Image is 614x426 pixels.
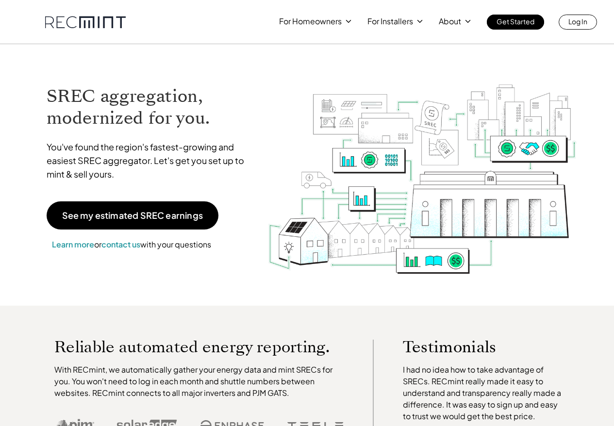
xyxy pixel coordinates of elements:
a: Get Started [487,15,544,30]
p: With RECmint, we automatically gather your energy data and mint SRECs for you. You won't need to ... [54,364,344,399]
p: Log In [568,15,587,28]
p: Testimonials [403,340,548,354]
p: For Homeowners [279,15,342,28]
img: RECmint value cycle [267,59,577,277]
p: You've found the region's fastest-growing and easiest SREC aggregator. Let's get you set up to mi... [47,140,253,181]
a: contact us [101,239,140,249]
p: About [439,15,461,28]
a: Log In [559,15,597,30]
a: Learn more [52,239,94,249]
p: or with your questions [47,238,216,251]
p: Reliable automated energy reporting. [54,340,344,354]
p: See my estimated SREC earnings [62,211,203,220]
p: Get Started [497,15,534,28]
p: For Installers [367,15,413,28]
a: See my estimated SREC earnings [47,201,218,229]
p: I had no idea how to take advantage of SRECs. RECmint really made it easy to understand and trans... [403,364,566,422]
h1: SREC aggregation, modernized for you. [47,85,253,129]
